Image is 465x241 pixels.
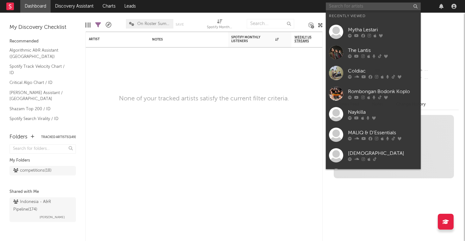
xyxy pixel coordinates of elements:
div: None of your tracked artists satisfy the current filter criteria. [119,95,289,103]
a: Naykilla [326,104,421,124]
div: competitions ( 18 ) [13,167,52,174]
a: [PERSON_NAME] Assistant / [GEOGRAPHIC_DATA] [9,89,70,102]
div: Notes [152,38,215,41]
a: Algorithmic A&R Assistant ([GEOGRAPHIC_DATA]) [9,47,70,60]
a: Tenxi [326,166,421,186]
div: Shared with Me [9,188,76,196]
input: Search... [247,19,294,29]
div: My Folders [9,157,76,164]
input: Search for folders... [9,144,76,154]
a: MALIQ & D'Essentials [326,124,421,145]
a: Shazam Top 200 / ID [9,105,70,112]
div: A&R Pipeline [106,16,111,34]
div: Filters(0 of 149) [95,16,101,34]
a: [DEMOGRAPHIC_DATA] [326,145,421,166]
a: Spotify Track Velocity Chart / ID [9,63,70,76]
div: Spotify Monthly Listeners (Spotify Monthly Listeners) [207,16,232,34]
div: MALIQ & D'Essentials [348,129,418,136]
a: Spotify Search Virality / ID [9,115,70,122]
a: Mytha Lestari [326,22,421,42]
span: Weekly US Streams [294,35,317,43]
div: Mytha Lestari [348,26,418,34]
a: competitions(18) [9,166,76,175]
div: Recommended [9,38,76,45]
span: On Roster Summary With Notes [137,22,170,26]
div: Folders [9,133,28,141]
div: Spotify Monthly Listeners (Spotify Monthly Listeners) [207,24,232,31]
div: The Lantis [348,47,418,54]
a: Critical Algo Chart / ID [9,79,70,86]
button: Tracked Artists(149) [41,136,76,139]
div: -- [417,75,459,83]
input: Search for artists [326,3,421,10]
a: The Lantis [326,42,421,63]
div: Recently Viewed [329,12,418,20]
div: Spotify Monthly Listeners [231,35,279,43]
a: Rombongan Bodonk Koplo [326,83,421,104]
div: Rombongan Bodonk Koplo [348,88,418,95]
a: Coldiac [326,63,421,83]
div: -- [417,67,459,75]
div: Edit Columns [85,16,90,34]
div: My Discovery Checklist [9,24,76,31]
div: Coldiac [348,67,418,75]
a: Indonesia - A&R Pipeline(174)[PERSON_NAME] [9,197,76,222]
div: Indonesia - A&R Pipeline ( 174 ) [13,198,71,213]
div: [DEMOGRAPHIC_DATA] [348,149,418,157]
div: Naykilla [348,108,418,116]
span: [PERSON_NAME] [40,213,65,221]
div: Artist [89,37,136,41]
button: Save [176,23,184,26]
